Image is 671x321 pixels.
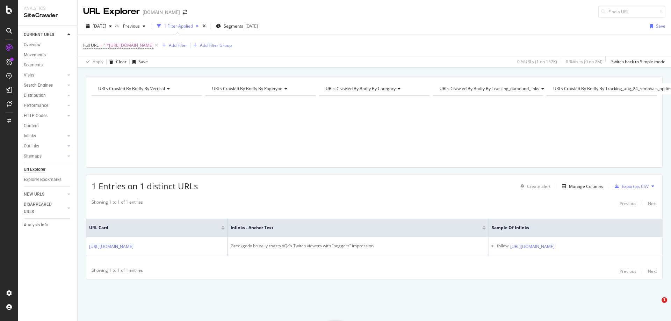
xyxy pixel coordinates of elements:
div: Performance [24,102,48,109]
a: Outlinks [24,143,65,150]
button: Next [648,199,657,207]
span: URL Card [89,225,219,231]
h4: URLs Crawled By Botify By category [324,83,423,94]
span: URLs Crawled By Botify By pagetype [212,86,282,92]
h4: URLs Crawled By Botify By pagetype [211,83,310,94]
span: vs [115,22,120,28]
span: Previous [120,23,140,29]
div: Url Explorer [24,166,45,173]
a: Url Explorer [24,166,72,173]
a: Sitemaps [24,153,65,160]
span: URLs Crawled By Botify By tracking_outbound_links [440,86,539,92]
span: 1 Entries on 1 distinct URLs [92,180,198,192]
div: Showing 1 to 1 of 1 entries [92,199,143,207]
button: Segments[DATE] [213,21,261,32]
span: 1 [662,297,667,303]
div: Movements [24,51,46,59]
a: Inlinks [24,132,65,140]
a: Search Engines [24,82,65,89]
div: Add Filter [169,42,187,48]
div: Save [138,59,148,65]
div: Next [648,200,657,206]
div: Outlinks [24,143,39,150]
a: HTTP Codes [24,112,65,119]
div: DISAPPEARED URLS [24,201,59,216]
button: Manage Columns [559,182,603,190]
div: [DATE] [245,23,258,29]
button: Export as CSV [612,181,649,192]
a: Content [24,122,72,130]
span: URLs Crawled By Botify By vertical [98,86,165,92]
a: Explorer Bookmarks [24,176,72,183]
button: Previous [620,267,636,276]
div: Showing 1 to 1 of 1 entries [92,267,143,276]
div: Clear [116,59,127,65]
a: Overview [24,41,72,49]
a: [URL][DOMAIN_NAME] [510,243,555,250]
button: Save [647,21,665,32]
div: Content [24,122,39,130]
a: CURRENT URLS [24,31,65,38]
div: CURRENT URLS [24,31,54,38]
div: URL Explorer [83,6,140,17]
a: Performance [24,102,65,109]
h4: URLs Crawled By Botify By tracking_outbound_links [438,83,550,94]
a: NEW URLS [24,191,65,198]
div: Visits [24,72,34,79]
div: Save [656,23,665,29]
button: Add Filter [159,41,187,50]
div: SiteCrawler [24,12,72,20]
div: HTTP Codes [24,112,48,119]
a: Movements [24,51,72,59]
div: Create alert [527,183,550,189]
span: 2025 Sep. 20th [93,23,106,29]
div: [DOMAIN_NAME] [143,9,180,16]
div: Add Filter Group [200,42,232,48]
button: [DATE] [83,21,115,32]
div: Analytics [24,6,72,12]
div: Segments [24,61,43,69]
span: = [100,42,102,48]
div: Explorer Bookmarks [24,176,62,183]
button: 1 Filter Applied [154,21,201,32]
div: times [201,23,207,30]
button: Save [130,56,148,67]
button: Next [648,267,657,276]
button: Create alert [518,181,550,192]
button: Previous [120,21,148,32]
div: Next [648,268,657,274]
a: [URL][DOMAIN_NAME] [89,243,134,250]
iframe: Intercom live chat [647,297,664,314]
a: Visits [24,72,65,79]
div: 0 % Visits ( 0 on 2M ) [566,59,603,65]
div: NEW URLS [24,191,44,198]
h4: URLs Crawled By Botify By vertical [97,83,196,94]
a: Analysis Info [24,221,72,229]
div: follow [497,243,508,250]
input: Find a URL [598,6,665,18]
div: Search Engines [24,82,53,89]
div: arrow-right-arrow-left [183,10,187,15]
button: Switch back to Simple mode [608,56,665,67]
div: 0 % URLs ( 1 on 157K ) [517,59,557,65]
div: 1 Filter Applied [164,23,193,29]
span: Sample of Inlinks [492,225,649,231]
div: Distribution [24,92,46,99]
span: Inlinks - Anchor Text [231,225,472,231]
a: DISAPPEARED URLS [24,201,65,216]
span: Segments [224,23,243,29]
div: Greekgodx brutally roasts xQc’s Twitch viewers with “poggers” impression [231,243,486,249]
div: Overview [24,41,41,49]
button: Clear [107,56,127,67]
button: Add Filter Group [190,41,232,50]
div: Analysis Info [24,221,48,229]
div: Manage Columns [569,183,603,189]
button: Apply [83,56,103,67]
div: Export as CSV [622,183,649,189]
div: Switch back to Simple mode [611,59,665,65]
span: ^.*[URL][DOMAIN_NAME] [103,41,153,50]
div: Apply [93,59,103,65]
a: Distribution [24,92,65,99]
span: URLs Crawled By Botify By category [326,86,396,92]
button: Previous [620,199,636,207]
